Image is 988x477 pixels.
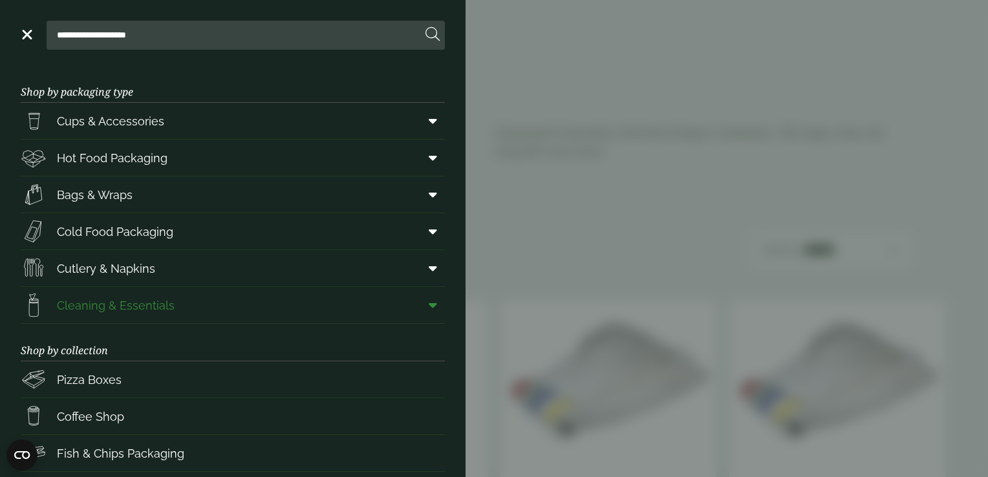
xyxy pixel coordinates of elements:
a: Cold Food Packaging [21,213,445,249]
a: Hot Food Packaging [21,140,445,176]
a: Coffee Shop [21,398,445,434]
h3: Shop by collection [21,324,445,361]
button: Open CMP widget [6,440,38,471]
span: Cups & Accessories [57,112,164,130]
span: Fish & Chips Packaging [57,445,184,462]
h3: Shop by packaging type [21,65,445,103]
img: Deli_box.svg [21,145,47,171]
img: Cutlery.svg [21,255,47,281]
img: open-wipe.svg [21,292,47,318]
a: Bags & Wraps [21,176,445,213]
span: Coffee Shop [57,408,124,425]
span: Pizza Boxes [57,371,122,388]
img: Paper_carriers.svg [21,182,47,207]
a: Pizza Boxes [21,361,445,397]
img: Pizza_boxes.svg [21,366,47,392]
a: Cups & Accessories [21,103,445,139]
span: Bags & Wraps [57,186,133,204]
img: Sandwich_box.svg [21,218,47,244]
img: PintNhalf_cup.svg [21,108,47,134]
img: HotDrink_paperCup.svg [21,403,47,429]
span: Cutlery & Napkins [57,260,155,277]
span: Cleaning & Essentials [57,297,175,314]
a: Fish & Chips Packaging [21,435,445,471]
a: Cutlery & Napkins [21,250,445,286]
a: Cleaning & Essentials [21,287,445,323]
span: Hot Food Packaging [57,149,167,167]
span: Cold Food Packaging [57,223,173,240]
